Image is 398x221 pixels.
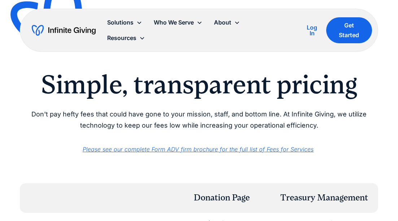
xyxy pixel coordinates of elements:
[304,23,320,37] a: Log In
[194,192,250,204] div: Donation Page
[326,17,372,43] a: Get Started
[101,15,148,30] div: Solutions
[148,15,208,30] div: Who We Serve
[20,109,378,131] p: Don't pay hefty fees that could have gone to your mission, staff, and bottom line. At Infinite Gi...
[280,192,368,204] div: Treasury Management
[83,146,314,153] a: Please see our complete Form ADV firm brochure for the full list of Fees for Services
[101,30,151,46] div: Resources
[107,33,136,43] div: Resources
[154,18,194,27] div: Who We Serve
[214,18,231,27] div: About
[107,18,134,27] div: Solutions
[20,69,378,100] h2: Simple, transparent pricing
[208,15,246,30] div: About
[304,25,320,36] div: Log In
[32,25,96,36] a: home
